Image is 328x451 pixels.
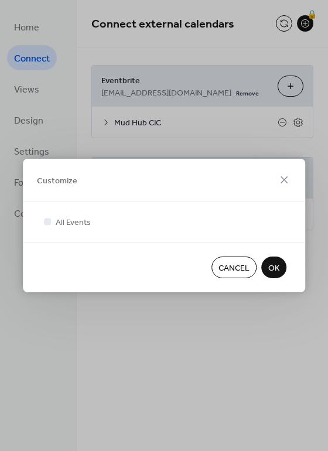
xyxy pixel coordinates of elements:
span: Cancel [218,262,250,275]
span: Customize [37,175,77,187]
button: Cancel [211,257,257,278]
button: OK [261,257,286,278]
span: All Events [56,217,91,229]
span: OK [268,262,279,275]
